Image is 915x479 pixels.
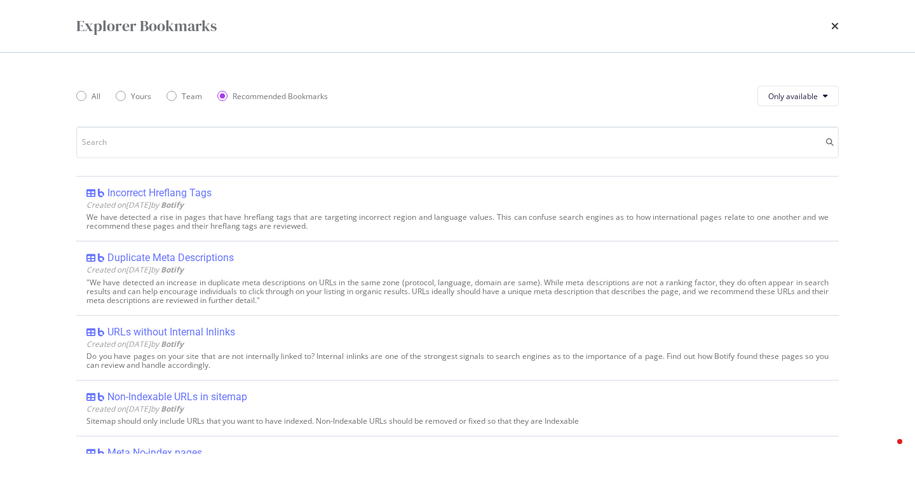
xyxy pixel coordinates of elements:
[86,352,829,370] div: Do you have pages on your site that are not internally linked to? Internal inlinks are one of the...
[161,199,184,210] b: Botify
[76,126,839,158] input: Search
[166,91,202,102] div: Team
[831,15,839,37] div: times
[107,187,212,199] div: Incorrect Hreflang Tags
[131,91,151,102] div: Yours
[116,91,151,102] div: Yours
[161,339,184,349] b: Botify
[217,91,328,102] div: Recommended Bookmarks
[76,91,100,102] div: All
[86,213,829,231] div: We have detected a rise in pages that have hreflang tags that are targeting incorrect region and ...
[86,199,184,210] span: Created on [DATE] by
[107,326,235,339] div: URLs without Internal Inlinks
[86,278,829,305] div: "We have detected an increase in duplicate meta descriptions on URLs in the same zone (protocol, ...
[233,91,328,102] div: Recommended Bookmarks
[86,264,184,275] span: Created on [DATE] by
[86,403,184,414] span: Created on [DATE] by
[86,417,829,426] div: Sitemap should only include URLs that you want to have indexed. Non-Indexable URLs should be remo...
[76,15,217,37] div: Explorer Bookmarks
[161,264,184,275] b: Botify
[768,91,818,102] span: Only available
[107,447,202,459] div: Meta No-index pages
[86,339,184,349] span: Created on [DATE] by
[161,403,184,414] b: Botify
[91,91,100,102] div: All
[107,252,234,264] div: Duplicate Meta Descriptions
[757,86,839,106] button: Only available
[182,91,202,102] div: Team
[872,436,902,466] iframe: Intercom live chat
[107,391,247,403] div: Non-Indexable URLs in sitemap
